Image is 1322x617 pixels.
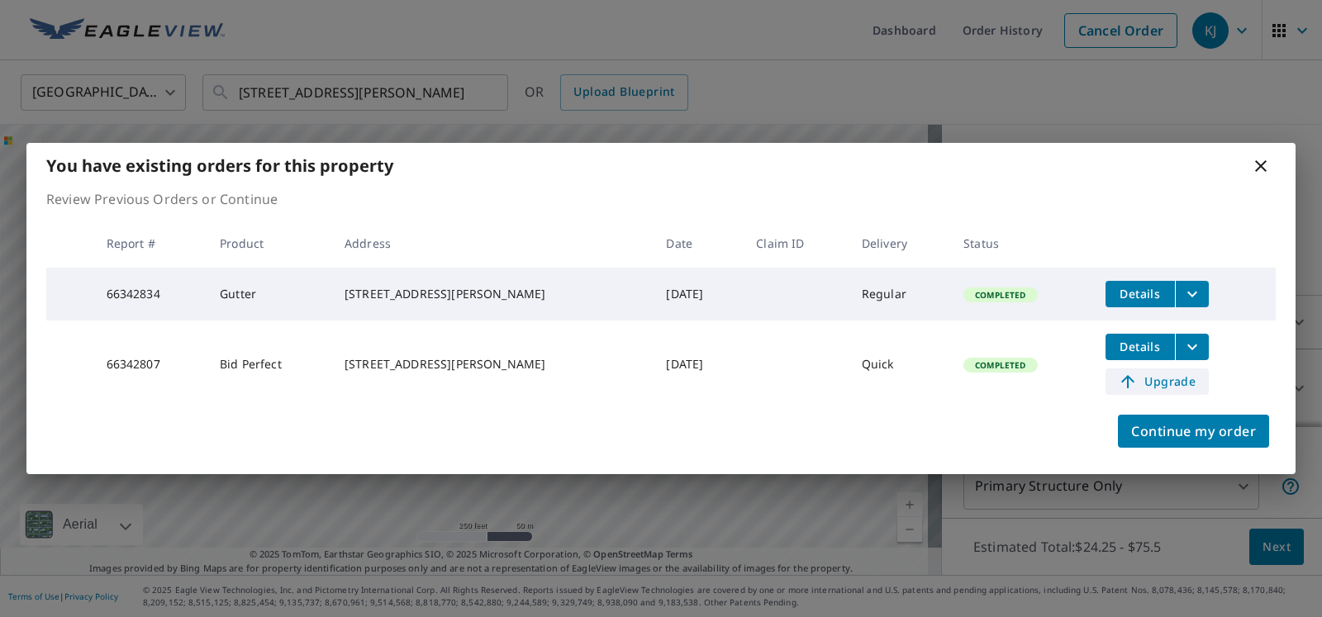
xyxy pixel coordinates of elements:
td: [DATE] [653,268,743,320]
td: Quick [849,320,950,408]
div: [STREET_ADDRESS][PERSON_NAME] [345,286,640,302]
td: Regular [849,268,950,320]
th: Date [653,219,743,268]
button: Continue my order [1118,415,1269,448]
th: Claim ID [743,219,849,268]
td: 66342807 [93,320,207,408]
button: filesDropdownBtn-66342834 [1175,281,1209,307]
button: detailsBtn-66342807 [1106,334,1175,360]
th: Address [331,219,654,268]
td: Bid Perfect [207,320,331,408]
div: [STREET_ADDRESS][PERSON_NAME] [345,356,640,373]
th: Status [950,219,1092,268]
td: [DATE] [653,320,743,408]
p: Review Previous Orders or Continue [46,189,1276,209]
b: You have existing orders for this property [46,154,393,177]
span: Details [1115,286,1165,301]
span: Completed [965,289,1035,301]
span: Upgrade [1115,372,1199,392]
span: Continue my order [1131,420,1256,443]
th: Product [207,219,331,268]
td: 66342834 [93,268,207,320]
th: Delivery [849,219,950,268]
button: detailsBtn-66342834 [1106,281,1175,307]
span: Details [1115,339,1165,354]
button: filesDropdownBtn-66342807 [1175,334,1209,360]
a: Upgrade [1106,368,1209,395]
td: Gutter [207,268,331,320]
span: Completed [965,359,1035,371]
th: Report # [93,219,207,268]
